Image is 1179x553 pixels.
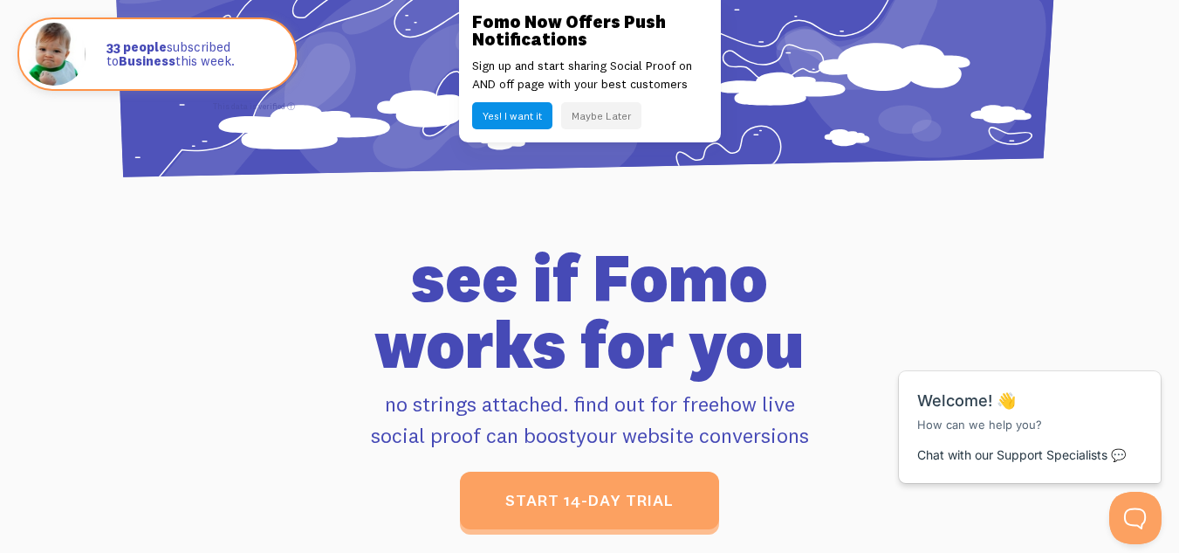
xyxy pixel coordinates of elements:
[106,40,278,69] p: subscribed to this week.
[106,38,167,55] strong: 33 people
[890,328,1171,492] iframe: Help Scout Beacon - Messages and Notifications
[460,472,719,529] a: start 14-day trial
[1109,492,1162,544] iframe: Help Scout Beacon - Open
[472,13,708,48] h3: Fomo Now Offers Push Notifications
[119,52,175,69] strong: Business
[472,102,552,129] button: Yes! I want it
[472,57,708,93] p: Sign up and start sharing Social Proof on AND off page with your best customers
[23,23,86,86] img: Fomo
[115,245,1064,377] h1: see if Fomo works for you
[115,388,1064,451] p: no strings attached. find out for free how live social proof can boost your website conversions
[213,101,295,111] a: This data is verified ⓘ
[561,102,641,129] button: Maybe Later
